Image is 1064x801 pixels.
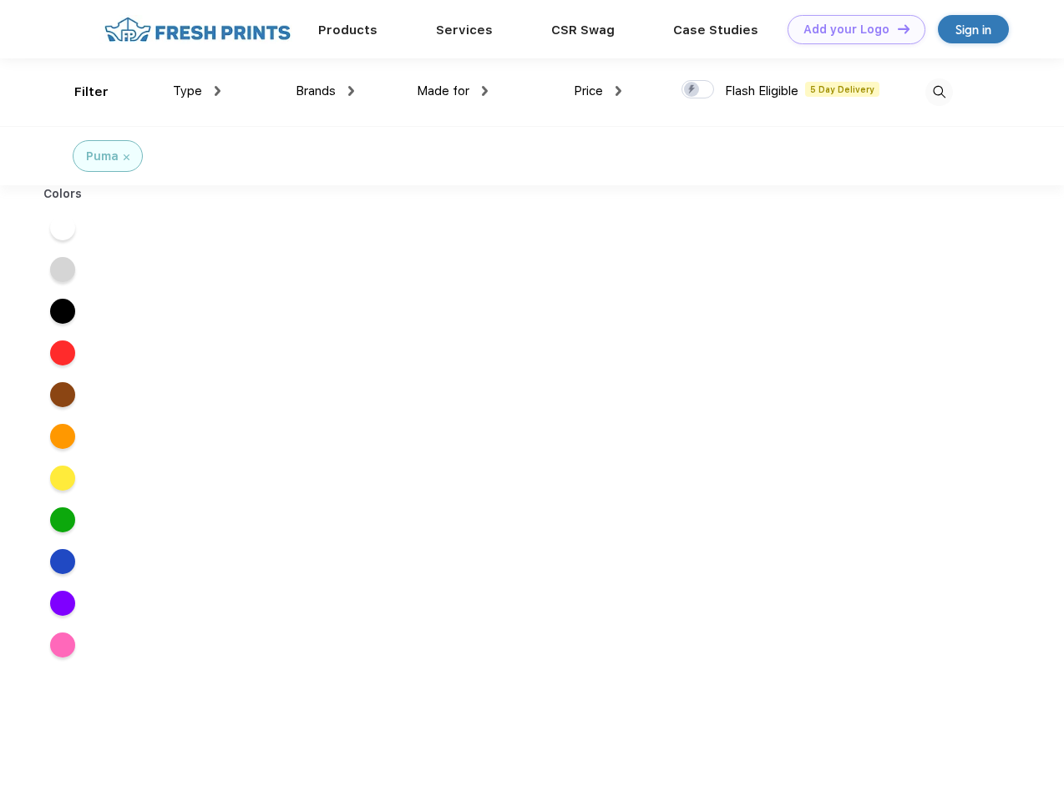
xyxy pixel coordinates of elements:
[86,148,119,165] div: Puma
[173,83,202,98] span: Type
[482,86,488,96] img: dropdown.png
[616,86,621,96] img: dropdown.png
[925,78,953,106] img: desktop_search.svg
[805,82,879,97] span: 5 Day Delivery
[938,15,1009,43] a: Sign in
[74,83,109,102] div: Filter
[124,154,129,160] img: filter_cancel.svg
[296,83,336,98] span: Brands
[348,86,354,96] img: dropdown.png
[436,23,493,38] a: Services
[803,23,889,37] div: Add your Logo
[551,23,615,38] a: CSR Swag
[417,83,469,98] span: Made for
[574,83,603,98] span: Price
[898,24,909,33] img: DT
[955,20,991,39] div: Sign in
[215,86,220,96] img: dropdown.png
[318,23,377,38] a: Products
[31,185,95,203] div: Colors
[725,83,798,98] span: Flash Eligible
[99,15,296,44] img: fo%20logo%202.webp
